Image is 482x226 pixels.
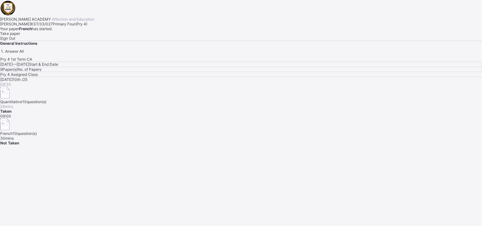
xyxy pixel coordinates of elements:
span: 08:30 [0,82,11,87]
span: 09:00 [0,114,11,118]
span: Not Taken [0,141,19,145]
span: Answer All [5,49,24,54]
span: 29 mins [0,104,13,109]
b: French [19,26,32,31]
span: Taken [0,109,11,114]
span: Pry 4 [0,72,11,77]
span: 10 question(s) [13,131,37,136]
span: Start & End Date [29,62,58,67]
span: Primary Four ( Pry 4 ) [53,22,87,26]
span: KST/33/027 [31,22,53,26]
span: Affection and Education [51,17,94,22]
span: 9 Paper(s) [0,67,17,72]
span: Pry 4 1st Term CA [0,57,32,62]
span: Quantitative [0,99,22,104]
span: French [0,131,13,136]
span: [DATE] 10th /25 [0,77,27,82]
span: Assigned Class [11,72,38,77]
span: No. of Papers [17,67,41,72]
span: 30 mins [0,136,14,141]
span: 10 question(s) [22,99,46,104]
img: take_paper.cd97e1aca70de81545fe8e300f84619e.svg [0,118,10,130]
img: take_paper.cd97e1aca70de81545fe8e300f84619e.svg [0,87,10,98]
span: [DATE] — [DATE] [0,62,29,67]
